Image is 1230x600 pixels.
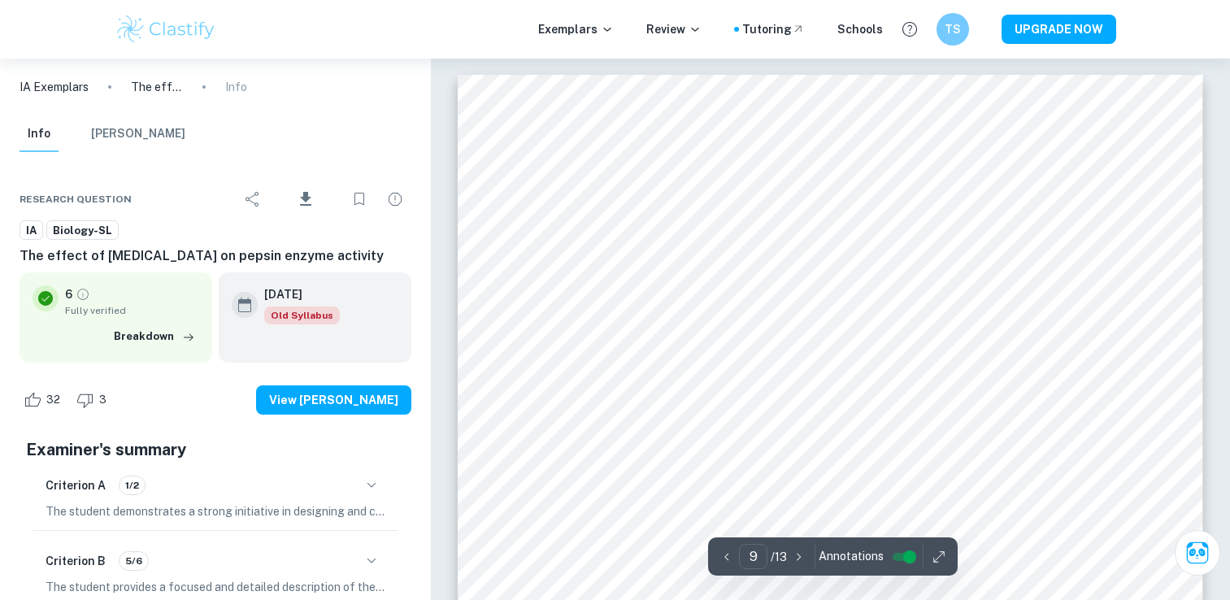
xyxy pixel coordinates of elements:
span: Biology-SL [47,223,118,239]
h6: Criterion A [46,476,106,494]
div: Starting from the May 2025 session, the Biology IA requirements have changed. It's OK to refer to... [264,307,340,324]
p: The student demonstrates a strong initiative in designing and conducting the study, effectively m... [46,502,385,520]
h6: [DATE] [264,285,327,303]
span: 3 [90,392,115,408]
a: IA [20,220,43,241]
h5: Examiner's summary [26,437,405,462]
button: [PERSON_NAME] [91,116,185,152]
span: IA [20,223,42,239]
h6: The effect of [MEDICAL_DATA] on pepsin enzyme activity [20,246,411,266]
span: 1/2 [120,478,145,493]
p: Exemplars [538,20,614,38]
span: Research question [20,192,132,207]
div: Share [237,183,269,215]
div: Dislike [72,387,115,413]
a: IA Exemplars [20,78,89,96]
p: 6 [65,285,72,303]
div: Report issue [379,183,411,215]
button: Breakdown [110,324,199,349]
span: Old Syllabus [264,307,340,324]
a: Schools [837,20,883,38]
a: Biology-SL [46,220,119,241]
button: View [PERSON_NAME] [256,385,411,415]
span: Annotations [819,548,884,565]
p: The student provides a focused and detailed description of the main topic, clearly articulating t... [46,578,385,596]
a: Tutoring [742,20,805,38]
p: Review [646,20,702,38]
button: Ask Clai [1175,530,1220,576]
p: Info [225,78,247,96]
span: 5/6 [120,554,148,568]
div: Bookmark [343,183,376,215]
p: The effect of [MEDICAL_DATA] on pepsin enzyme activity [131,78,183,96]
button: TS [937,13,969,46]
div: Like [20,387,69,413]
a: Grade fully verified [76,287,90,302]
div: Download [272,178,340,220]
img: Clastify logo [115,13,218,46]
button: Info [20,116,59,152]
button: Help and Feedback [896,15,924,43]
h6: TS [943,20,962,38]
span: 32 [37,392,69,408]
h6: Criterion B [46,552,106,570]
span: Fully verified [65,303,199,318]
p: / 13 [771,548,787,566]
button: UPGRADE NOW [1002,15,1116,44]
